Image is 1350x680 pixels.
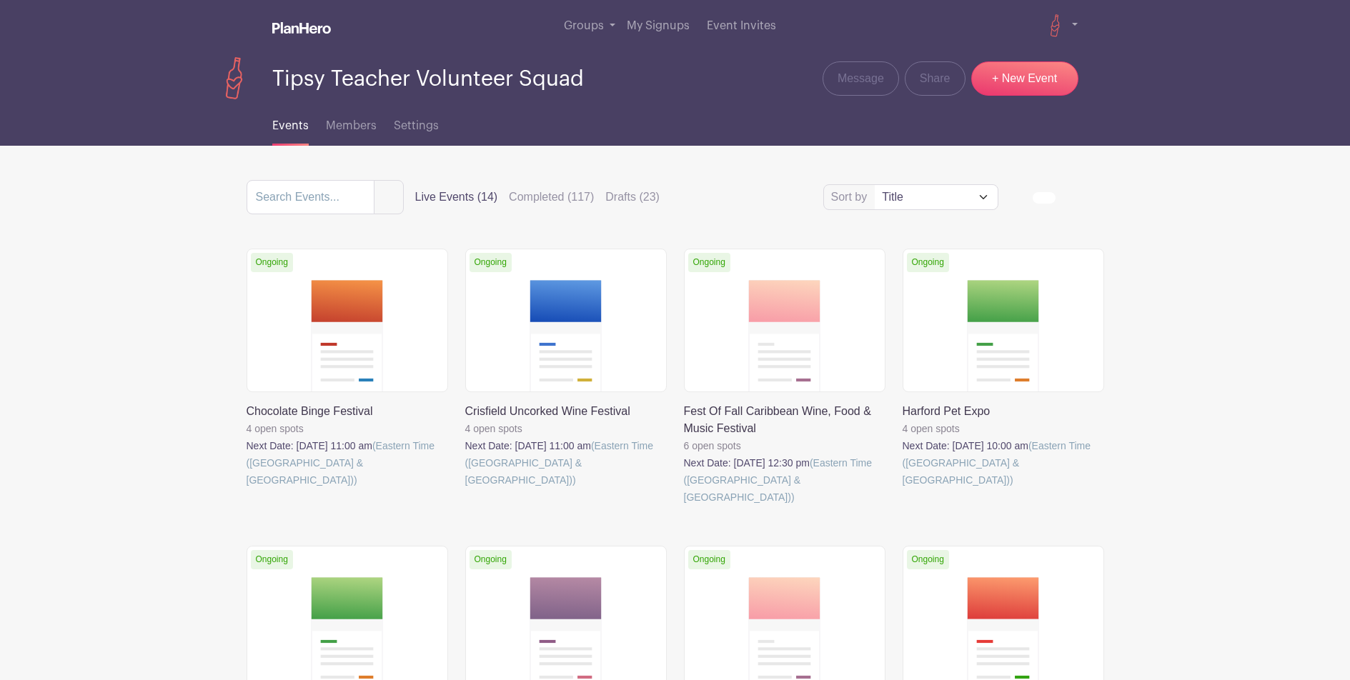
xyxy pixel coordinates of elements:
[905,61,966,96] a: Share
[272,67,584,91] span: Tipsy Teacher Volunteer Squad
[415,189,660,206] div: filters
[272,100,309,146] a: Events
[212,57,255,100] img: square%20logo.png
[509,189,594,206] label: Completed (117)
[838,70,884,87] span: Message
[272,22,331,34] img: logo_white-6c42ec7e38ccf1d336a20a19083b03d10ae64f83f12c07503d8b9e83406b4c7d.svg
[394,120,439,131] span: Settings
[326,100,377,146] a: Members
[823,61,899,96] a: Message
[247,180,374,214] input: Search Events...
[564,20,604,31] span: Groups
[605,189,660,206] label: Drafts (23)
[707,20,776,31] span: Event Invites
[326,120,377,131] span: Members
[394,100,439,146] a: Settings
[1043,14,1066,37] img: square%20logo.png
[831,189,872,206] label: Sort by
[415,189,498,206] label: Live Events (14)
[627,20,690,31] span: My Signups
[920,70,951,87] span: Share
[272,120,309,131] span: Events
[971,61,1078,96] a: + New Event
[1033,192,1104,204] div: order and view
